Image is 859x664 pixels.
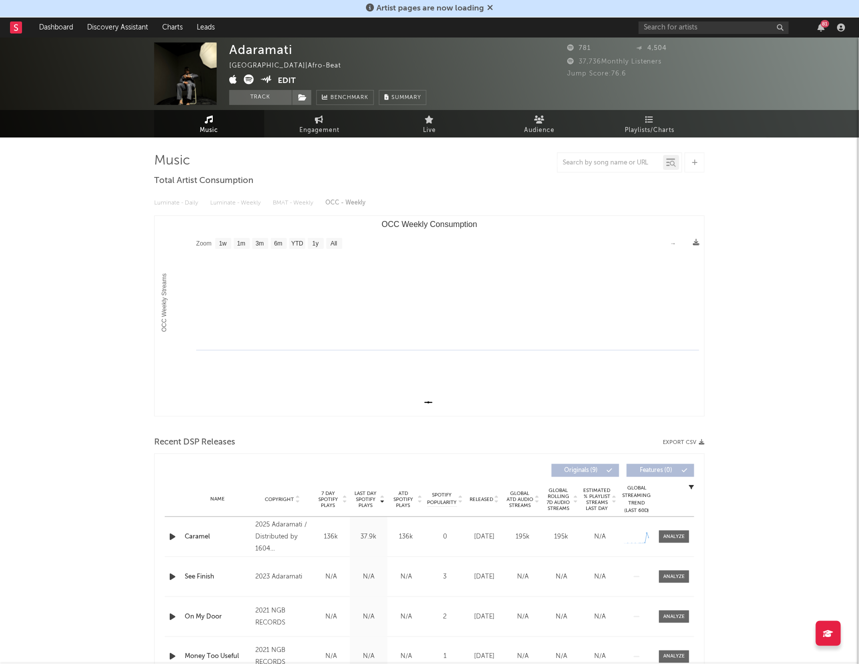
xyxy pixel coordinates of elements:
[315,532,347,542] div: 136k
[312,240,319,247] text: 1y
[196,240,212,247] text: Zoom
[330,240,337,247] text: All
[427,612,463,622] div: 2
[161,273,168,332] text: OCC Weekly Streams
[625,124,675,136] span: Playlists/Charts
[185,652,250,662] a: Money Too Useful
[80,17,155,37] a: Discovery Assistant
[427,532,463,542] div: 0
[636,45,667,51] span: 4,504
[583,572,617,582] div: N/A
[229,42,292,57] div: Adaramati
[506,652,540,662] div: N/A
[154,175,253,187] span: Total Artist Consumption
[265,496,294,502] span: Copyright
[229,90,292,105] button: Track
[352,612,385,622] div: N/A
[155,17,190,37] a: Charts
[291,240,303,247] text: YTD
[583,532,617,542] div: N/A
[821,20,829,27] div: 81
[299,124,339,136] span: Engagement
[470,496,493,502] span: Released
[545,612,578,622] div: N/A
[506,532,540,542] div: 195k
[185,612,250,622] a: On My Door
[315,572,347,582] div: N/A
[423,124,436,136] span: Live
[255,605,310,629] div: 2021 NGB RECORDS
[545,652,578,662] div: N/A
[468,612,501,622] div: [DATE]
[545,572,578,582] div: N/A
[264,110,374,137] a: Engagement
[468,532,501,542] div: [DATE]
[468,572,501,582] div: [DATE]
[485,110,595,137] a: Audience
[427,491,457,506] span: Spotify Popularity
[330,92,368,104] span: Benchmark
[255,519,310,555] div: 2025 Adaramati / Distributed by 1604 ENTERTAINMENT
[200,124,219,136] span: Music
[487,4,493,12] span: Dismiss
[506,572,540,582] div: N/A
[583,487,611,511] span: Estimated % Playlist Streams Last Day
[352,572,385,582] div: N/A
[315,652,347,662] div: N/A
[391,95,421,100] span: Summary
[352,652,385,662] div: N/A
[316,90,374,105] a: Benchmark
[379,90,426,105] button: Summary
[818,23,825,31] button: 81
[627,464,694,477] button: Features(0)
[390,612,422,622] div: N/A
[558,467,604,473] span: Originals ( 9 )
[567,45,591,51] span: 781
[315,612,347,622] div: N/A
[154,436,235,448] span: Recent DSP Releases
[427,572,463,582] div: 3
[506,490,534,508] span: Global ATD Audio Streams
[255,571,310,583] div: 2023 Adaramati
[427,652,463,662] div: 1
[390,532,422,542] div: 136k
[256,240,264,247] text: 3m
[506,612,540,622] div: N/A
[545,532,578,542] div: 195k
[583,652,617,662] div: N/A
[185,532,250,542] a: Caramel
[622,484,652,514] div: Global Streaming Trend (Last 60D)
[278,74,296,87] button: Edit
[32,17,80,37] a: Dashboard
[185,495,250,503] div: Name
[352,490,379,508] span: Last Day Spotify Plays
[552,464,619,477] button: Originals(9)
[315,490,341,508] span: 7 Day Spotify Plays
[185,572,250,582] a: See Finish
[274,240,283,247] text: 6m
[595,110,705,137] a: Playlists/Charts
[663,439,705,445] button: Export CSV
[219,240,227,247] text: 1w
[376,4,484,12] span: Artist pages are now loading
[382,220,478,228] text: OCC Weekly Consumption
[390,490,416,508] span: ATD Spotify Plays
[567,58,662,65] span: 37,736 Monthly Listeners
[633,467,679,473] span: Features ( 0 )
[525,124,555,136] span: Audience
[154,110,264,137] a: Music
[545,487,572,511] span: Global Rolling 7D Audio Streams
[670,240,676,247] text: →
[390,572,422,582] div: N/A
[567,70,626,77] span: Jump Score: 76.6
[190,17,222,37] a: Leads
[468,652,501,662] div: [DATE]
[352,532,385,542] div: 37.9k
[639,21,789,34] input: Search for artists
[155,216,704,416] svg: OCC Weekly Consumption
[390,652,422,662] div: N/A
